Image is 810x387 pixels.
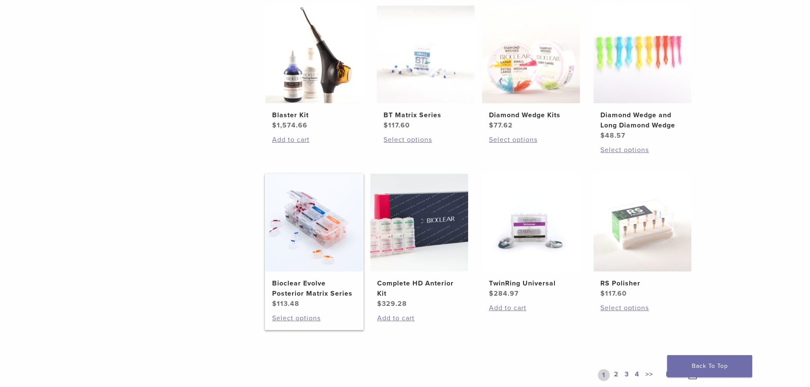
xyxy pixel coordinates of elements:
img: RS Polisher [594,174,691,271]
bdi: 48.57 [600,131,625,140]
img: Complete HD Anterior Kit [370,174,468,271]
bdi: 1,574.66 [272,121,307,130]
a: Diamond Wedge KitsDiamond Wedge Kits $77.62 [482,6,581,130]
a: Select options for “Diamond Wedge Kits” [489,135,573,145]
a: BT Matrix SeriesBT Matrix Series $117.60 [376,6,475,130]
a: Diamond Wedge and Long Diamond WedgeDiamond Wedge and Long Diamond Wedge $48.57 [593,6,692,141]
img: Diamond Wedge and Long Diamond Wedge [594,6,691,103]
bdi: 284.97 [489,289,519,298]
a: >> [644,369,655,381]
span: $ [489,289,494,298]
span: Next [666,370,682,379]
h2: Diamond Wedge Kits [489,110,573,120]
a: 1 [598,369,610,381]
span: $ [384,121,388,130]
a: RS PolisherRS Polisher $117.60 [593,174,692,299]
h2: TwinRing Universal [489,278,573,288]
span: $ [600,131,605,140]
span: $ [272,299,277,308]
bdi: 117.60 [600,289,627,298]
a: Add to cart: “Complete HD Anterior Kit” [377,313,461,323]
a: Select options for “RS Polisher” [600,303,685,313]
span: $ [489,121,494,130]
a: Add to cart: “TwinRing Universal” [489,303,573,313]
a: Bioclear Evolve Posterior Matrix SeriesBioclear Evolve Posterior Matrix Series $113.48 [265,174,364,309]
h2: Diamond Wedge and Long Diamond Wedge [600,110,685,130]
img: Diamond Wedge Kits [482,6,580,103]
h2: RS Polisher [600,278,685,288]
span: $ [272,121,277,130]
img: Bioclear Evolve Posterior Matrix Series [265,174,363,271]
a: Select options for “Diamond Wedge and Long Diamond Wedge” [600,145,685,155]
h2: Blaster Kit [272,110,356,120]
a: Select options for “Bioclear Evolve Posterior Matrix Series” [272,313,356,323]
bdi: 77.62 [489,121,513,130]
a: Complete HD Anterior KitComplete HD Anterior Kit $329.28 [370,174,469,309]
span: $ [377,299,382,308]
a: TwinRing UniversalTwinRing Universal $284.97 [482,174,581,299]
a: Add to cart: “Blaster Kit” [272,135,356,145]
h2: Bioclear Evolve Posterior Matrix Series [272,278,356,299]
a: Back To Top [667,355,752,377]
a: Blaster KitBlaster Kit $1,574.66 [265,6,364,130]
bdi: 113.48 [272,299,299,308]
span: $ [600,289,605,298]
img: Blaster Kit [265,6,363,103]
bdi: 117.60 [384,121,410,130]
a: Select options for “BT Matrix Series” [384,135,468,145]
h2: Complete HD Anterior Kit [377,278,461,299]
a: 4 [633,369,641,381]
h2: BT Matrix Series [384,110,468,120]
bdi: 329.28 [377,299,407,308]
a: 3 [623,369,631,381]
img: TwinRing Universal [482,174,580,271]
a: 2 [612,369,620,381]
img: BT Matrix Series [377,6,475,103]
